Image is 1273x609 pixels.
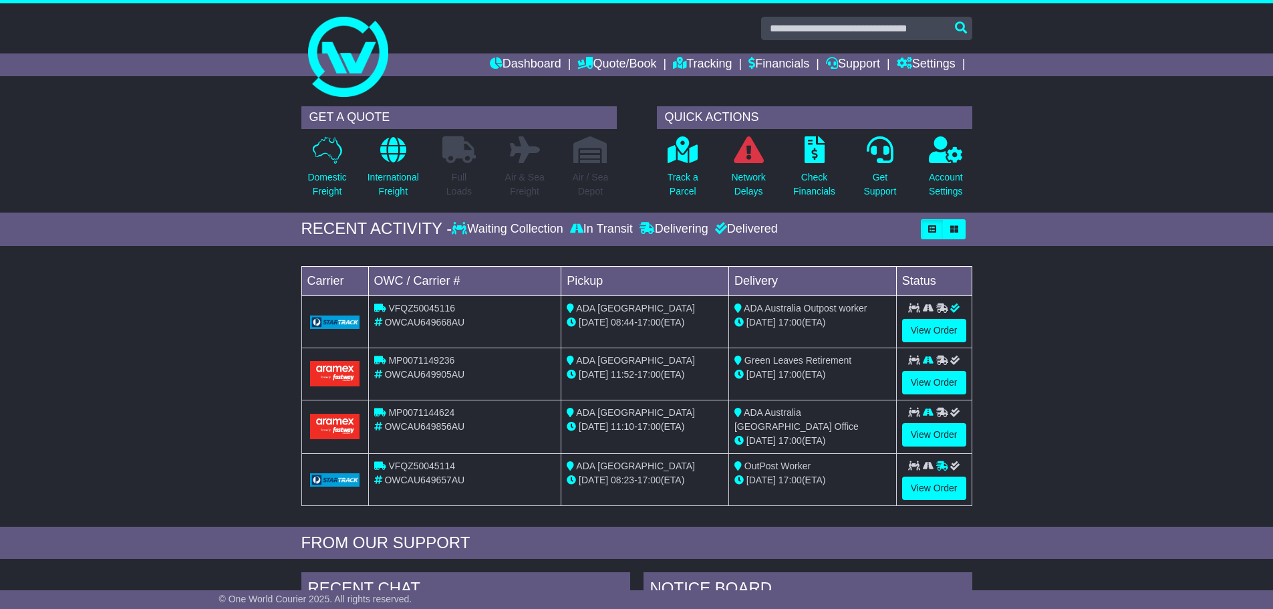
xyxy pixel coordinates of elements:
[712,222,778,237] div: Delivered
[368,266,561,295] td: OWC / Carrier #
[779,475,802,485] span: 17:00
[748,53,809,76] a: Financials
[310,473,360,487] img: GetCarrierServiceLogo
[611,475,634,485] span: 08:23
[567,368,723,382] div: - (ETA)
[576,461,695,471] span: ADA [GEOGRAPHIC_DATA]
[638,421,661,432] span: 17:00
[734,316,891,330] div: (ETA)
[567,222,636,237] div: In Transit
[746,475,776,485] span: [DATE]
[728,266,896,295] td: Delivery
[579,475,608,485] span: [DATE]
[384,369,464,380] span: OWCAU649905AU
[567,420,723,434] div: - (ETA)
[746,369,776,380] span: [DATE]
[730,136,766,206] a: NetworkDelays
[367,136,420,206] a: InternationalFreight
[657,106,972,129] div: QUICK ACTIONS
[902,371,966,394] a: View Order
[576,355,695,366] span: ADA [GEOGRAPHIC_DATA]
[579,421,608,432] span: [DATE]
[896,266,972,295] td: Status
[673,53,732,76] a: Tracking
[301,572,630,608] div: RECENT CHAT
[734,473,891,487] div: (ETA)
[793,136,836,206] a: CheckFinancials
[310,414,360,439] img: Aramex.png
[505,170,545,199] p: Air & Sea Freight
[452,222,566,237] div: Waiting Collection
[826,53,880,76] a: Support
[384,421,464,432] span: OWCAU649856AU
[779,435,802,446] span: 17:00
[307,136,347,206] a: DomesticFreight
[219,594,412,604] span: © One World Courier 2025. All rights reserved.
[902,319,966,342] a: View Order
[573,170,609,199] p: Air / Sea Depot
[793,170,835,199] p: Check Financials
[384,475,464,485] span: OWCAU649657AU
[734,434,891,448] div: (ETA)
[902,423,966,447] a: View Order
[301,266,368,295] td: Carrier
[577,53,656,76] a: Quote/Book
[561,266,729,295] td: Pickup
[576,303,695,314] span: ADA [GEOGRAPHIC_DATA]
[744,461,811,471] span: OutPost Worker
[384,317,464,328] span: OWCAU649668AU
[579,369,608,380] span: [DATE]
[567,316,723,330] div: - (ETA)
[928,136,964,206] a: AccountSettings
[307,170,346,199] p: Domestic Freight
[668,170,698,199] p: Track a Parcel
[746,317,776,328] span: [DATE]
[638,369,661,380] span: 17:00
[744,303,867,314] span: ADA Australia Outpost worker
[301,533,972,553] div: FROM OUR SUPPORT
[310,316,360,329] img: GetCarrierServiceLogo
[301,106,617,129] div: GET A QUOTE
[644,572,972,608] div: NOTICE BOARD
[929,170,963,199] p: Account Settings
[611,317,634,328] span: 08:44
[567,473,723,487] div: - (ETA)
[310,361,360,386] img: Aramex.png
[897,53,956,76] a: Settings
[301,219,452,239] div: RECENT ACTIVITY -
[611,421,634,432] span: 11:10
[734,407,859,432] span: ADA Australia [GEOGRAPHIC_DATA] Office
[638,317,661,328] span: 17:00
[576,407,695,418] span: ADA [GEOGRAPHIC_DATA]
[902,477,966,500] a: View Order
[388,407,454,418] span: MP0071144624
[611,369,634,380] span: 11:52
[388,461,455,471] span: VFQZ50045114
[638,475,661,485] span: 17:00
[442,170,476,199] p: Full Loads
[388,355,454,366] span: MP0071149236
[734,368,891,382] div: (ETA)
[388,303,455,314] span: VFQZ50045116
[368,170,419,199] p: International Freight
[636,222,712,237] div: Delivering
[863,136,897,206] a: GetSupport
[731,170,765,199] p: Network Delays
[490,53,561,76] a: Dashboard
[746,435,776,446] span: [DATE]
[863,170,896,199] p: Get Support
[579,317,608,328] span: [DATE]
[744,355,851,366] span: Green Leaves Retirement
[779,369,802,380] span: 17:00
[779,317,802,328] span: 17:00
[667,136,699,206] a: Track aParcel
